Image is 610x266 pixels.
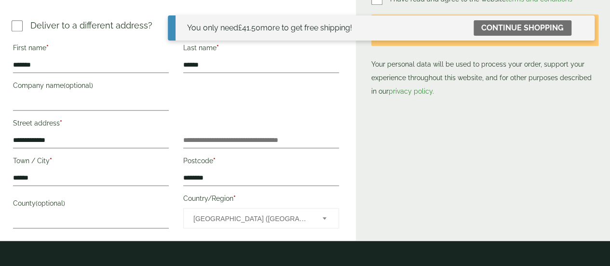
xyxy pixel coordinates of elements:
a: Continue shopping [474,20,571,36]
abbr: required [233,195,236,202]
label: Street address [13,116,169,133]
span: 41.50 [238,23,260,32]
label: Last name [183,41,339,57]
div: You only need more to get free shipping! [187,22,352,34]
span: (optional) [64,82,93,89]
abbr: required [217,44,219,52]
button: Place order [371,14,598,46]
label: Country/Region [183,192,339,208]
label: Company name [13,79,169,95]
span: (optional) [36,199,65,207]
span: United Kingdom (UK) [193,209,310,229]
label: County [13,196,169,213]
span: Country/Region [183,208,339,228]
label: Postcode [183,154,339,170]
abbr: required [50,157,52,165]
abbr: required [60,119,62,127]
p: Deliver to a different address? [30,19,152,32]
abbr: required [46,44,49,52]
span: £ [238,23,242,32]
a: privacy policy [389,87,433,95]
label: First name [13,41,169,57]
p: Your personal data will be used to process your order, support your experience throughout this we... [371,14,598,98]
abbr: required [213,157,216,165]
label: Town / City [13,154,169,170]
